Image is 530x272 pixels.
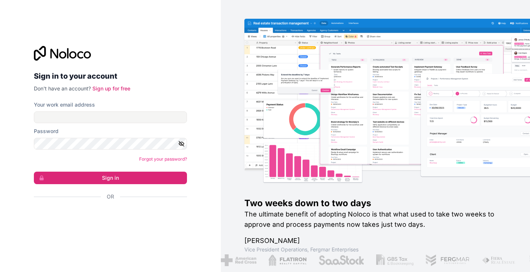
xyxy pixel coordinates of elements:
span: Or [107,193,114,200]
label: Password [34,128,59,135]
input: Password [34,138,187,150]
button: Sign in [34,172,187,184]
img: /assets/american-red-cross-BAupjrZR.png [221,254,257,266]
a: Forgot your password? [139,156,187,162]
a: Sign up for free [92,85,130,92]
h1: Vice President Operations , Fergmar Enterprises [244,246,506,253]
img: /assets/saastock-C6Zbiodz.png [318,254,365,266]
label: Your work email address [34,101,95,108]
span: Don't have an account? [34,85,91,92]
h2: The ultimate benefit of adopting Noloco is that what used to take two weeks to approve and proces... [244,209,506,230]
img: /assets/flatiron-C8eUkumj.png [268,254,307,266]
img: /assets/fergmar-CudnrXN5.png [425,254,470,266]
img: /assets/gbstax-C-GtDUiK.png [376,254,414,266]
img: /assets/fiera-fwj2N5v4.png [482,254,516,266]
h2: Sign in to your account [34,69,187,83]
h1: [PERSON_NAME] [244,236,506,246]
input: Email address [34,111,187,123]
h1: Two weeks down to two days [244,197,506,209]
